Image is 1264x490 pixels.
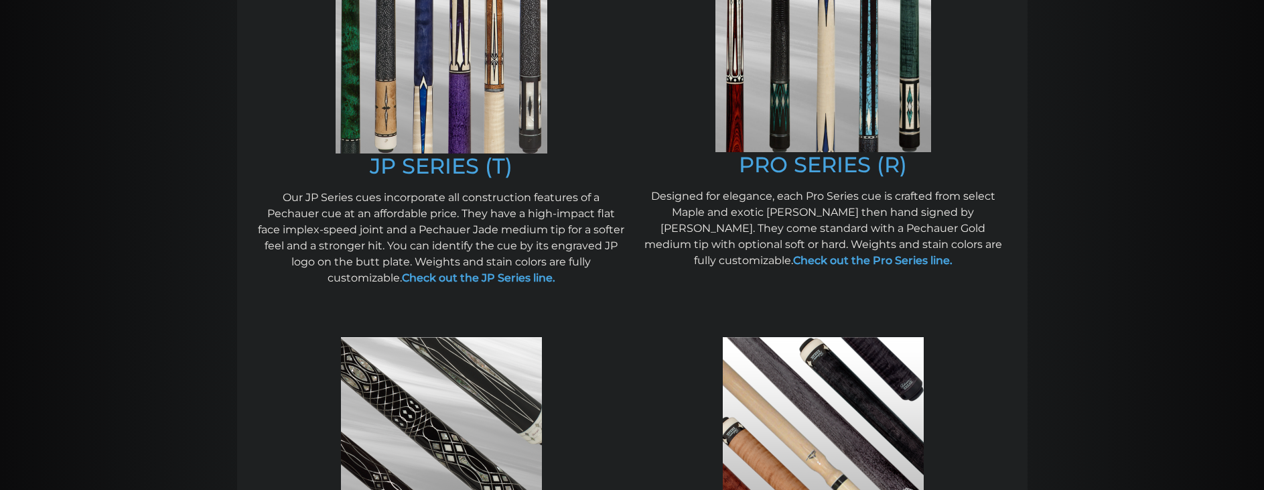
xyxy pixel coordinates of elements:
a: PRO SERIES (R) [739,151,907,178]
p: Designed for elegance, each Pro Series cue is crafted from select Maple and exotic [PERSON_NAME] ... [639,188,1007,269]
a: JP SERIES (T) [370,153,512,179]
a: Check out the JP Series line. [402,271,555,284]
p: Our JP Series cues incorporate all construction features of a Pechauer cue at an affordable price... [257,190,626,286]
a: Check out the Pro Series line. [793,254,953,267]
